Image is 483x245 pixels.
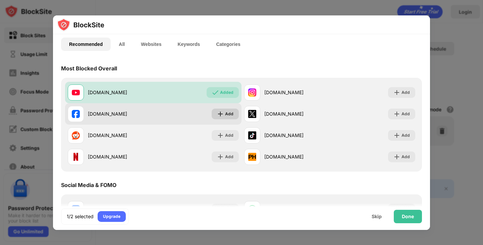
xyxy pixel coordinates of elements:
div: [DOMAIN_NAME] [264,132,330,139]
img: favicons [248,131,256,139]
img: favicons [72,153,80,161]
div: Add [401,89,410,96]
button: Websites [133,38,169,51]
div: Add [401,111,410,117]
div: Most Blocked Overall [61,65,117,72]
img: favicons [248,110,256,118]
div: Done [402,214,414,219]
div: Add [225,154,233,160]
div: [DOMAIN_NAME] [264,110,330,117]
div: Added [220,89,233,96]
div: 1/2 selected [67,213,94,220]
div: [DOMAIN_NAME] [88,132,153,139]
div: Add [225,132,233,139]
div: Add [225,111,233,117]
button: All [111,38,133,51]
img: favicons [72,88,80,97]
div: [DOMAIN_NAME] [264,89,330,96]
div: Upgrade [103,213,120,220]
div: Social Media & FOMO [61,182,116,188]
img: favicons [72,110,80,118]
div: [DOMAIN_NAME] [88,110,153,117]
div: [DOMAIN_NAME] [264,153,330,160]
img: logo-blocksite.svg [57,18,104,32]
img: favicons [248,88,256,97]
div: [DOMAIN_NAME] [88,89,153,96]
img: favicons [72,131,80,139]
button: Keywords [169,38,208,51]
div: Add [401,154,410,160]
div: Add [401,132,410,139]
img: favicons [248,153,256,161]
button: Recommended [61,38,111,51]
button: Categories [208,38,248,51]
div: Skip [372,214,382,219]
div: [DOMAIN_NAME] [88,153,153,160]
